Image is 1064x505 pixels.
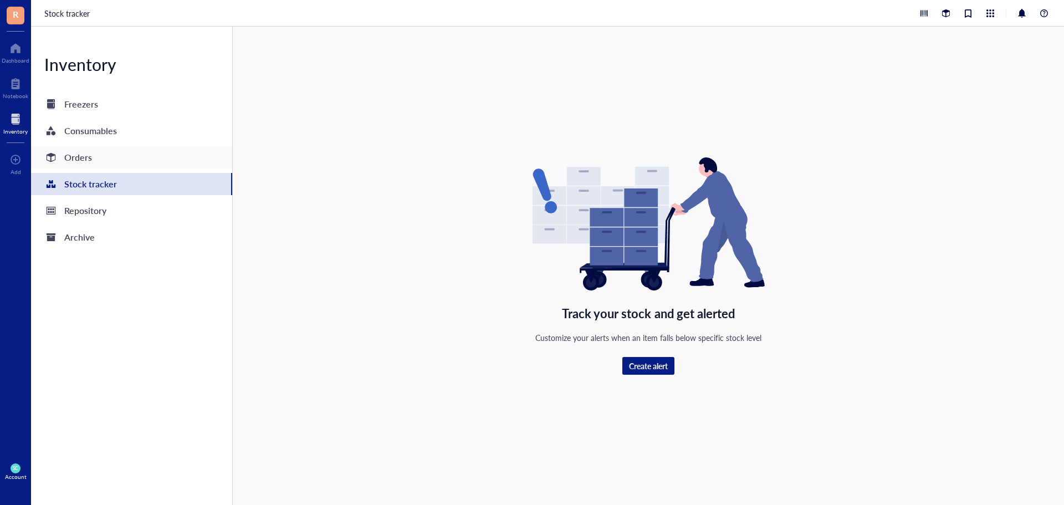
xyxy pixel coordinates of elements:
a: Repository [31,200,232,222]
span: R [13,7,18,21]
a: Freezers [31,93,232,115]
div: Stock tracker [64,176,117,192]
div: Dashboard [2,57,29,64]
div: Add [11,169,21,175]
div: Notebook [3,93,28,99]
a: Orders [31,146,232,169]
a: Archive [31,226,232,248]
img: Empty state [533,157,765,290]
div: Inventory [31,53,232,75]
a: Consumables [31,120,232,142]
div: Orders [64,150,92,165]
span: Create alert [629,361,668,371]
div: Archive [64,229,95,245]
span: SC [13,466,18,471]
div: Freezers [64,96,98,112]
a: Dashboard [2,39,29,64]
div: Inventory [3,128,28,135]
a: Inventory [3,110,28,135]
div: Repository [64,203,106,218]
button: Create alert [622,357,674,375]
div: Track your stock and get alerted [562,304,735,323]
div: Consumables [64,123,117,139]
a: Stock tracker [44,7,92,19]
div: Customize your alerts when an item falls below specific stock level [535,331,762,344]
a: Notebook [3,75,28,99]
div: Account [5,473,27,480]
a: Stock tracker [31,173,232,195]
